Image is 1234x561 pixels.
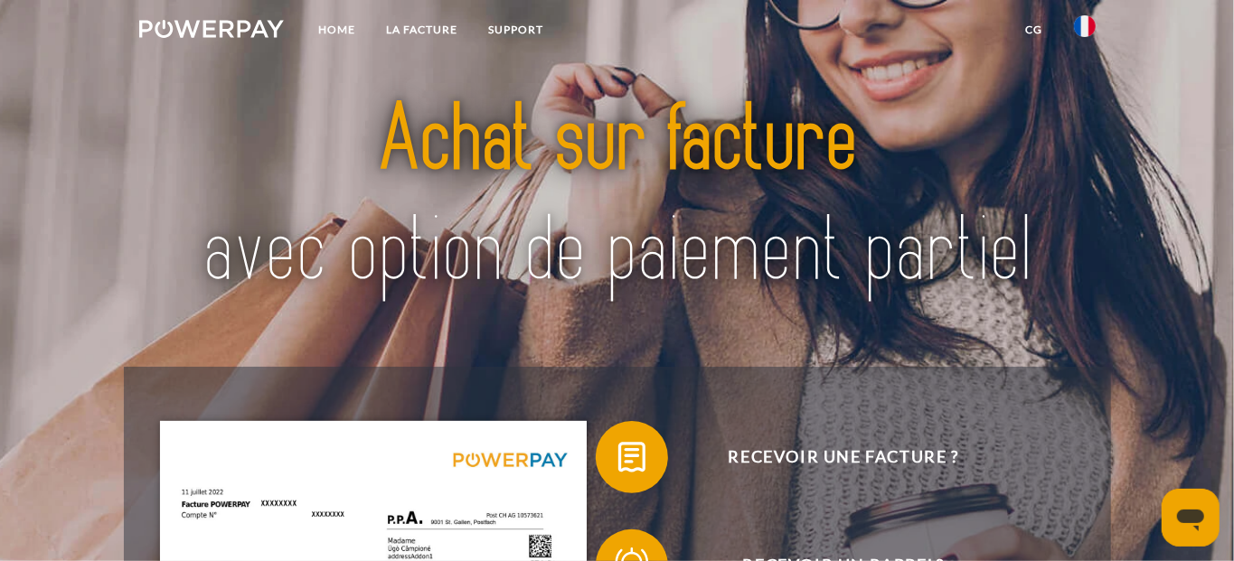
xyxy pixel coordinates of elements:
[1011,14,1059,46] a: CG
[1162,489,1220,547] iframe: Bouton de lancement de la fenêtre de messagerie, conversation en cours
[622,421,1065,493] span: Recevoir une facture ?
[186,56,1049,337] img: title-powerpay_fr.svg
[303,14,371,46] a: Home
[596,421,1066,493] button: Recevoir une facture ?
[609,435,655,480] img: qb_bill.svg
[473,14,559,46] a: Support
[1074,15,1096,37] img: fr
[371,14,473,46] a: LA FACTURE
[139,20,285,38] img: logo-powerpay-white.svg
